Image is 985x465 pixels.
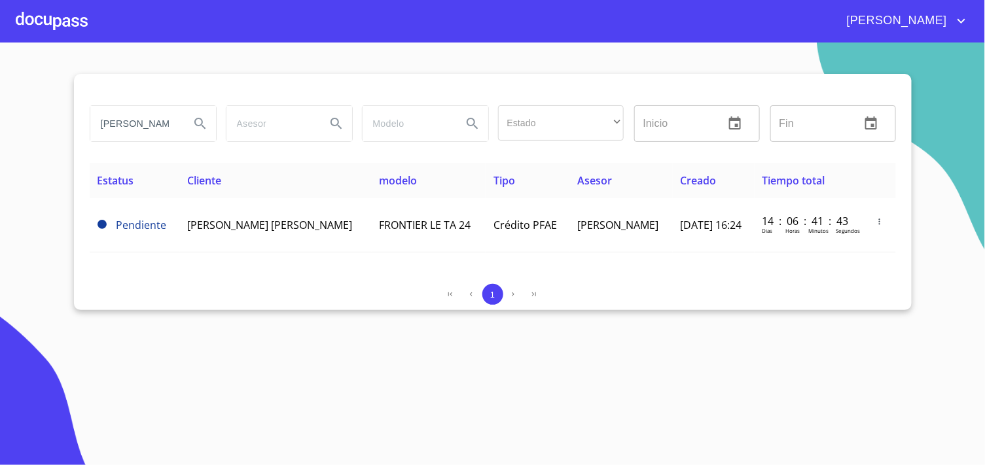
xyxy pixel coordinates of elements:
[185,108,216,139] button: Search
[577,173,612,188] span: Asesor
[498,105,624,141] div: ​
[493,173,515,188] span: Tipo
[490,290,495,300] span: 1
[90,106,179,141] input: search
[762,227,773,234] p: Dias
[837,10,954,31] span: [PERSON_NAME]
[457,108,488,139] button: Search
[681,173,717,188] span: Creado
[493,218,557,232] span: Crédito PFAE
[482,284,503,305] button: 1
[98,220,107,229] span: Pendiente
[577,218,658,232] span: [PERSON_NAME]
[809,227,829,234] p: Minutos
[762,173,825,188] span: Tiempo total
[837,10,969,31] button: account of current user
[786,227,800,234] p: Horas
[321,108,352,139] button: Search
[762,214,851,228] p: 14 : 06 : 41 : 43
[363,106,452,141] input: search
[681,218,742,232] span: [DATE] 16:24
[98,173,134,188] span: Estatus
[380,173,418,188] span: modelo
[380,218,471,232] span: FRONTIER LE TA 24
[188,218,353,232] span: [PERSON_NAME] [PERSON_NAME]
[226,106,315,141] input: search
[836,227,861,234] p: Segundos
[116,218,167,232] span: Pendiente
[188,173,222,188] span: Cliente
